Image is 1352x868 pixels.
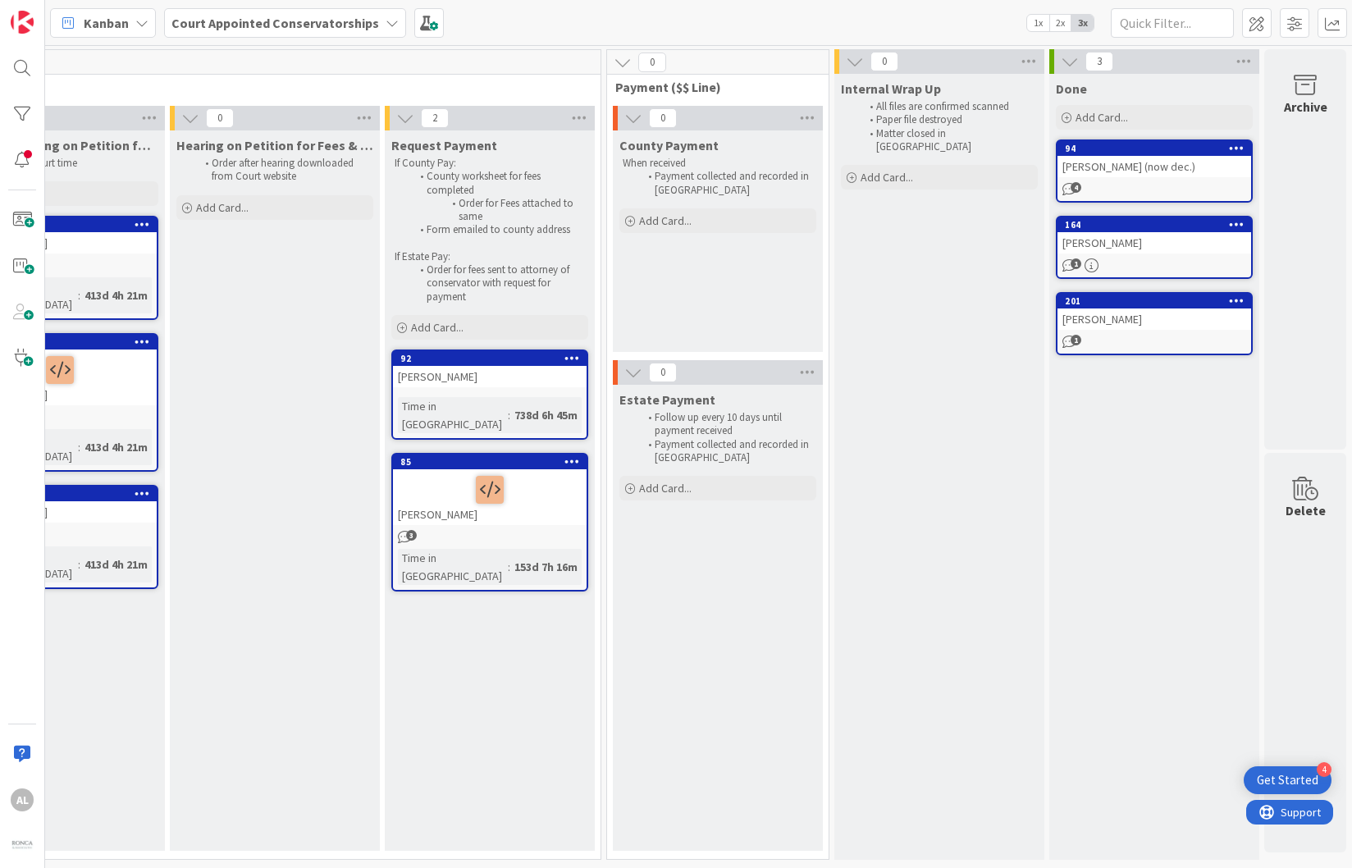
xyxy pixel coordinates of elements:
[1057,308,1251,330] div: [PERSON_NAME]
[411,263,586,304] li: Order for fees sent to attorney of conservator with request for payment
[176,137,373,153] span: Hearing on Petition for Fees & Termination
[1317,762,1331,777] div: 4
[1057,294,1251,330] div: 201[PERSON_NAME]
[649,108,677,128] span: 0
[78,286,80,304] span: :
[393,455,587,469] div: 85
[393,366,587,387] div: [PERSON_NAME]
[393,351,587,366] div: 92
[639,438,814,465] li: Payment collected and recorded in [GEOGRAPHIC_DATA]
[1111,8,1234,38] input: Quick Filter...
[393,351,587,387] div: 92[PERSON_NAME]
[34,2,75,22] span: Support
[11,788,34,811] div: AL
[649,363,677,382] span: 0
[11,834,34,857] img: avatar
[639,411,814,438] li: Follow up every 10 days until payment received
[206,108,234,128] span: 0
[11,11,34,34] img: Visit kanbanzone.com
[1057,232,1251,254] div: [PERSON_NAME]
[861,127,1035,154] li: Matter closed in [GEOGRAPHIC_DATA]
[411,320,464,335] span: Add Card...
[406,530,417,541] span: 3
[861,170,913,185] span: Add Card...
[411,170,586,197] li: County worksheet for fees completed
[623,157,813,170] p: When received
[1057,141,1251,177] div: 94[PERSON_NAME] (now dec.)
[1257,772,1318,788] div: Get Started
[1057,217,1251,254] div: 164[PERSON_NAME]
[1244,766,1331,794] div: Open Get Started checklist, remaining modules: 4
[171,15,379,31] b: Court Appointed Conservatorships
[1065,219,1251,231] div: 164
[1057,294,1251,308] div: 201
[411,197,586,224] li: Order for Fees attached to same
[80,555,152,573] div: 413d 4h 21m
[1071,15,1094,31] span: 3x
[615,79,808,95] span: Payment ($$ Line)
[421,108,449,128] span: 2
[1057,156,1251,177] div: [PERSON_NAME] (now dec.)
[84,13,129,33] span: Kanban
[861,113,1035,126] li: Paper file destroyed
[400,456,587,468] div: 85
[1065,295,1251,307] div: 201
[510,406,582,424] div: 738d 6h 45m
[1057,217,1251,232] div: 164
[639,170,814,197] li: Payment collected and recorded in [GEOGRAPHIC_DATA]
[619,391,715,408] span: Estate Payment
[393,469,587,525] div: [PERSON_NAME]
[400,353,587,364] div: 92
[1085,52,1113,71] span: 3
[639,481,692,496] span: Add Card...
[391,137,497,153] span: Request Payment
[78,555,80,573] span: :
[1284,97,1327,116] div: Archive
[861,100,1035,113] li: All files are confirmed scanned
[1071,335,1081,345] span: 1
[638,53,666,72] span: 0
[196,200,249,215] span: Add Card...
[78,438,80,456] span: :
[508,406,510,424] span: :
[619,137,719,153] span: County Payment
[1049,15,1071,31] span: 2x
[1076,110,1128,125] span: Add Card...
[1056,80,1087,97] span: Done
[1057,141,1251,156] div: 94
[80,286,152,304] div: 413d 4h 21m
[411,223,586,236] li: Form emailed to county address
[841,80,941,97] span: Internal Wrap Up
[393,455,587,525] div: 85[PERSON_NAME]
[1065,143,1251,154] div: 94
[870,52,898,71] span: 0
[1286,500,1326,520] div: Delete
[1071,258,1081,269] span: 1
[508,558,510,576] span: :
[639,213,692,228] span: Add Card...
[80,438,152,456] div: 413d 4h 21m
[398,549,508,585] div: Time in [GEOGRAPHIC_DATA]
[395,157,585,170] p: If County Pay:
[395,250,585,263] p: If Estate Pay:
[398,397,508,433] div: Time in [GEOGRAPHIC_DATA]
[196,157,371,184] li: Order after hearing downloaded from Court website
[1071,182,1081,193] span: 4
[1027,15,1049,31] span: 1x
[510,558,582,576] div: 153d 7h 16m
